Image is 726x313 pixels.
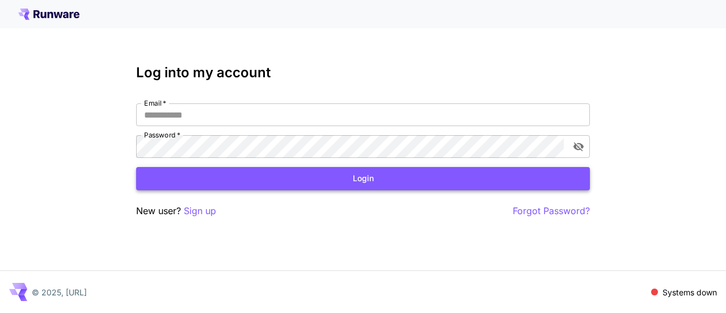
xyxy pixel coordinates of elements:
[144,98,166,108] label: Email
[136,65,590,81] h3: Log into my account
[662,286,717,298] p: Systems down
[144,130,180,140] label: Password
[136,204,216,218] p: New user?
[513,204,590,218] button: Forgot Password?
[32,286,87,298] p: © 2025, [URL]
[136,167,590,190] button: Login
[184,204,216,218] button: Sign up
[568,136,589,157] button: toggle password visibility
